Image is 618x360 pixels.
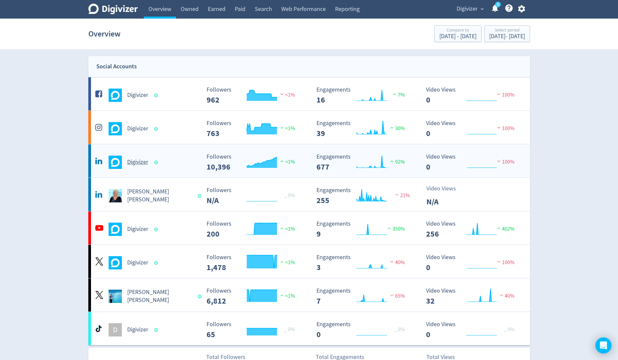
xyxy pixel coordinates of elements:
[203,221,303,238] svg: Followers ---
[109,156,122,169] img: Digivizer undefined
[495,159,502,164] img: negative-performance.svg
[386,226,393,231] img: positive-performance.svg
[127,326,148,334] h5: Digivizer
[423,254,522,272] svg: Video Views 0
[495,226,502,231] img: positive-performance.svg
[423,221,522,238] svg: Video Views 256
[423,120,522,138] svg: Video Views 0
[88,178,530,211] a: Emma Lo Russo undefined[PERSON_NAME] [PERSON_NAME] Followers --- _ 0% Followers N/A Engagements 2...
[498,293,514,299] span: 40%
[439,28,477,34] div: Compare to
[203,120,303,138] svg: Followers ---
[198,194,204,198] span: Data last synced: 18 Aug 2025, 9:02pm (AEST)
[423,154,522,171] svg: Video Views 0
[109,323,122,336] div: D
[439,34,477,39] div: [DATE] - [DATE]
[313,221,413,238] svg: Engagements 9
[423,87,522,104] svg: Video Views 0
[389,259,395,264] img: negative-performance.svg
[284,326,295,333] span: _ 0%
[109,122,122,135] img: Digivizer undefined
[284,192,295,199] span: _ 0%
[313,288,413,305] svg: Engagements 7
[127,225,148,233] h5: Digivizer
[203,87,303,104] svg: Followers ---
[423,321,522,339] svg: Video Views 0
[389,125,395,130] img: positive-performance.svg
[279,92,295,98] span: <1%
[495,226,514,232] span: 402%
[127,259,148,267] h5: Digivizer
[88,312,530,345] a: DDigivizer Followers --- _ 0% Followers 65 Engagements 0 Engagements 0 _ 0% Video Views 0 Video V...
[457,4,478,14] span: Digivizer
[279,159,285,164] img: positive-performance.svg
[203,154,303,171] svg: Followers ---
[423,288,522,305] svg: Video Views 32
[203,187,303,205] svg: Followers ---
[426,196,465,208] p: N/A
[313,87,413,104] svg: Engagements 16
[88,211,530,245] a: Digivizer undefinedDigivizer Followers --- Followers 200 <1% Engagements 9 Engagements 9 350% Vid...
[489,34,525,39] div: [DATE] - [DATE]
[391,92,405,98] span: 7%
[313,321,413,339] svg: Engagements 0
[394,326,405,333] span: _ 0%
[394,192,410,199] span: 21%
[434,26,482,42] button: Compare to[DATE] - [DATE]
[484,26,530,42] button: Select period[DATE]- [DATE]
[279,159,295,165] span: <1%
[394,192,400,197] img: negative-performance.svg
[154,127,160,131] span: Data last synced: 18 Aug 2025, 11:01pm (AEST)
[279,259,285,264] img: positive-performance.svg
[389,293,405,299] span: 65%
[88,245,530,278] a: Digivizer undefinedDigivizer Followers --- Followers 1,478 <1% Engagements 3 Engagements 3 40% Vi...
[88,23,121,44] h1: Overview
[495,125,502,130] img: negative-performance.svg
[203,254,303,272] svg: Followers ---
[279,226,295,232] span: <1%
[154,328,160,332] span: Data last synced: 18 Aug 2025, 10:02pm (AEST)
[279,226,285,231] img: positive-performance.svg
[389,159,405,165] span: 92%
[595,337,611,353] div: Open Intercom Messenger
[313,120,413,138] svg: Engagements 39
[88,111,530,144] a: Digivizer undefinedDigivizer Followers --- Followers 763 <1% Engagements 39 Engagements 39 30% Vi...
[495,259,514,266] span: 100%
[495,259,502,264] img: negative-performance.svg
[154,261,160,265] span: Data last synced: 19 Aug 2025, 3:02am (AEST)
[154,161,160,164] span: Data last synced: 18 Aug 2025, 9:02pm (AEST)
[495,92,502,97] img: negative-performance.svg
[313,187,413,205] svg: Engagements 255
[127,91,148,99] h5: Digivizer
[109,189,122,202] img: Emma Lo Russo undefined
[495,159,514,165] span: 100%
[279,259,295,266] span: <1%
[127,188,192,204] h5: [PERSON_NAME] [PERSON_NAME]
[279,92,285,97] img: negative-performance.svg
[127,158,148,166] h5: Digivizer
[109,89,122,102] img: Digivizer undefined
[279,293,295,299] span: <1%
[279,125,295,132] span: <1%
[109,256,122,269] img: Digivizer undefined
[313,254,413,272] svg: Engagements 3
[154,94,160,97] span: Data last synced: 18 Aug 2025, 11:01pm (AEST)
[389,125,405,132] span: 30%
[495,2,501,7] a: 5
[313,154,413,171] svg: Engagements 677
[203,321,303,339] svg: Followers ---
[198,295,204,298] span: Data last synced: 18 Aug 2025, 2:02pm (AEST)
[389,259,405,266] span: 40%
[454,4,486,14] button: Digivizer
[88,278,530,312] a: Emma Lo Russo undefined[PERSON_NAME] [PERSON_NAME] Followers --- Followers 6,812 <1% Engagements ...
[88,144,530,178] a: Digivizer undefinedDigivizer Followers --- Followers 10,396 <1% Engagements 677 Engagements 677 9...
[279,293,285,298] img: positive-performance.svg
[489,28,525,34] div: Select period
[426,184,465,193] p: Video Views
[386,226,405,232] span: 350%
[391,92,398,97] img: positive-performance.svg
[479,6,485,12] span: expand_more
[389,159,395,164] img: positive-performance.svg
[498,293,505,298] img: negative-performance.svg
[203,288,303,305] svg: Followers ---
